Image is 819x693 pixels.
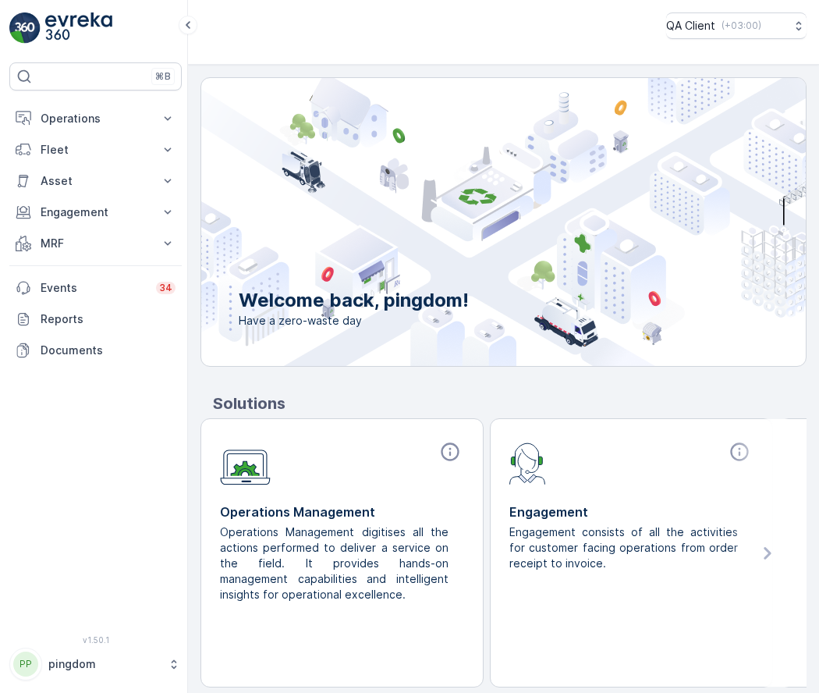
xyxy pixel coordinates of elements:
img: logo_light-DOdMpM7g.png [45,12,112,44]
button: Fleet [9,134,182,165]
p: ⌘B [155,70,171,83]
img: city illustration [131,78,806,366]
p: Operations Management [220,503,464,521]
a: Documents [9,335,182,366]
p: Engagement [509,503,753,521]
p: MRF [41,236,151,251]
img: module-icon [509,441,546,485]
span: v 1.50.1 [9,635,182,645]
button: PPpingdom [9,648,182,681]
button: QA Client(+03:00) [666,12,807,39]
a: Events34 [9,272,182,304]
p: Fleet [41,142,151,158]
button: Operations [9,103,182,134]
p: Operations [41,111,151,126]
p: Documents [41,343,175,358]
div: PP [13,652,38,677]
button: Engagement [9,197,182,228]
p: pingdom [48,656,160,672]
p: 34 [159,282,172,294]
p: ( +03:00 ) [721,20,761,32]
p: Reports [41,311,175,327]
p: Welcome back, pingdom! [239,288,469,313]
p: Operations Management digitises all the actions performed to deliver a service on the field. It p... [220,524,452,602]
img: logo [9,12,41,44]
span: Have a zero-waste day [239,313,469,329]
p: Solutions [213,392,807,415]
img: module-icon [220,441,271,485]
p: Events [41,280,147,296]
button: MRF [9,228,182,259]
p: Asset [41,173,151,189]
a: Reports [9,304,182,335]
p: Engagement [41,204,151,220]
button: Asset [9,165,182,197]
p: QA Client [666,18,715,34]
p: Engagement consists of all the activities for customer facing operations from order receipt to in... [509,524,741,571]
